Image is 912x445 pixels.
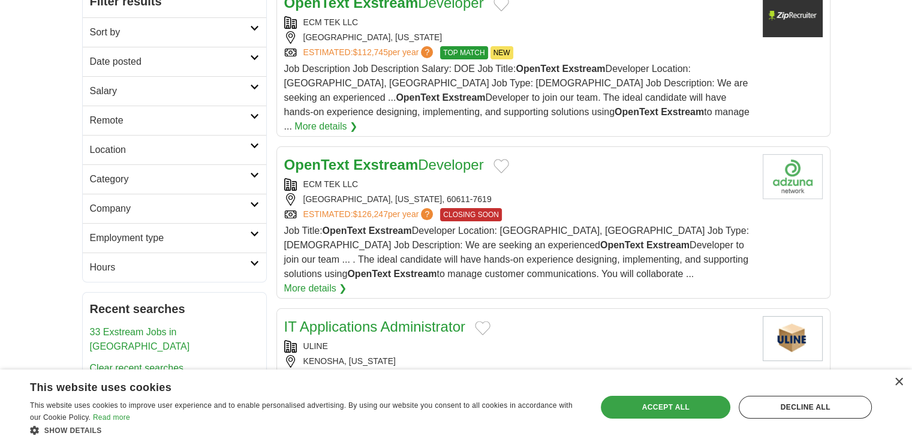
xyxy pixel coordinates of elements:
[83,135,266,164] a: Location
[90,300,259,318] h2: Recent searches
[661,107,704,117] strong: Exstream
[493,159,509,173] button: Add to favorite jobs
[284,355,753,368] div: KENOSHA, [US_STATE]
[284,225,749,279] span: Job Title: Developer Location: [GEOGRAPHIC_DATA], [GEOGRAPHIC_DATA] Job Type: [DEMOGRAPHIC_DATA] ...
[303,46,436,59] a: ESTIMATED:$112,745per year?
[83,164,266,194] a: Category
[323,225,366,236] strong: OpenText
[516,64,559,74] strong: OpenText
[562,64,605,74] strong: Exstream
[421,46,433,58] span: ?
[440,46,487,59] span: TOP MATCH
[353,157,418,173] strong: Exstream
[30,424,580,436] div: Show details
[442,92,485,103] strong: Exstream
[90,143,250,157] h2: Location
[284,281,347,296] a: More details ❯
[440,208,502,221] span: CLOSING SOON
[763,154,823,199] img: Company logo
[83,223,266,252] a: Employment type
[347,269,391,279] strong: OpenText
[90,202,250,216] h2: Company
[83,47,266,76] a: Date posted
[600,240,644,250] strong: OpenText
[90,327,190,351] a: 33 Exstream Jobs in [GEOGRAPHIC_DATA]
[90,172,250,187] h2: Category
[83,17,266,47] a: Sort by
[284,16,753,29] div: ECM TEK LLC
[284,64,750,131] span: Job Description Job Description Salary: DOE Job Title: Developer Location: [GEOGRAPHIC_DATA], [GE...
[30,377,550,395] div: This website uses cookies
[393,269,437,279] strong: Exstream
[303,208,436,221] a: ESTIMATED:$126,247per year?
[739,396,872,419] div: Decline all
[44,426,102,435] span: Show details
[284,157,350,173] strong: OpenText
[83,76,266,106] a: Salary
[284,193,753,206] div: [GEOGRAPHIC_DATA], [US_STATE], 60611-7619
[763,316,823,361] img: Uline logo
[284,31,753,44] div: [GEOGRAPHIC_DATA], [US_STATE]
[353,209,387,219] span: $126,247
[83,106,266,135] a: Remote
[90,260,250,275] h2: Hours
[303,341,328,351] a: ULINE
[615,107,658,117] strong: OpenText
[90,363,184,373] a: Clear recent searches
[93,413,130,422] a: Read more, opens a new window
[90,231,250,245] h2: Employment type
[284,178,753,191] div: ECM TEK LLC
[90,55,250,69] h2: Date posted
[284,157,484,173] a: OpenText ExstreamDeveloper
[646,240,690,250] strong: Exstream
[396,92,440,103] strong: OpenText
[30,401,573,422] span: This website uses cookies to improve user experience and to enable personalised advertising. By u...
[353,47,387,57] span: $112,745
[90,84,250,98] h2: Salary
[369,225,412,236] strong: Exstream
[83,194,266,223] a: Company
[421,208,433,220] span: ?
[294,119,357,134] a: More details ❯
[90,25,250,40] h2: Sort by
[601,396,730,419] div: Accept all
[83,252,266,282] a: Hours
[894,378,903,387] div: Close
[90,113,250,128] h2: Remote
[284,318,465,335] a: IT Applications Administrator
[475,321,490,335] button: Add to favorite jobs
[490,46,513,59] span: NEW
